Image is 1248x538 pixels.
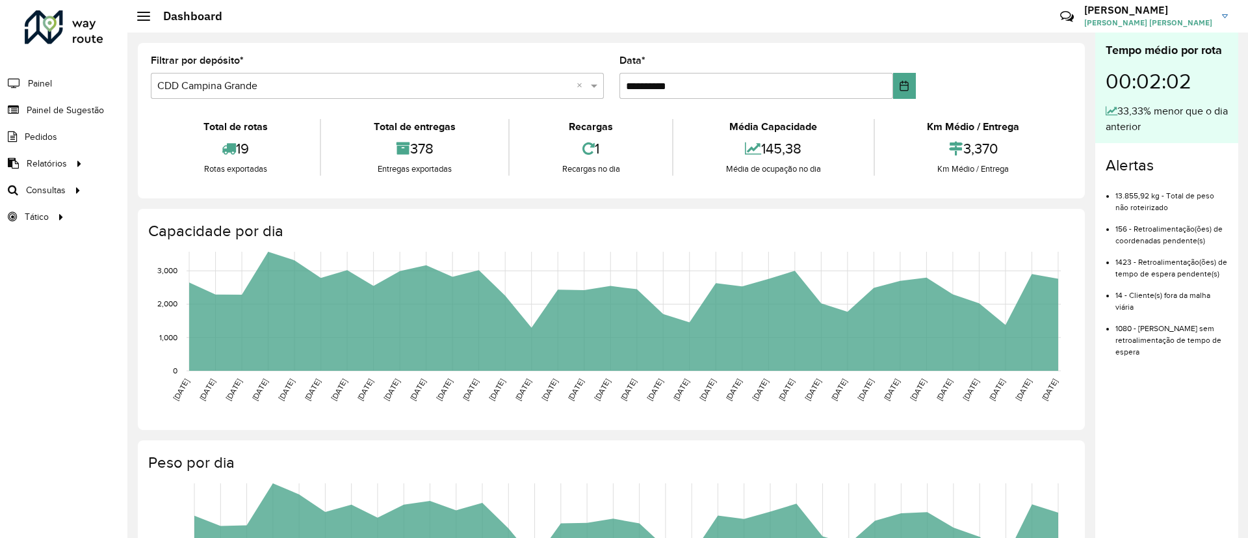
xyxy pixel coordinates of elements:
[25,130,57,144] span: Pedidos
[909,377,928,402] text: [DATE]
[724,377,743,402] text: [DATE]
[28,77,52,90] span: Painel
[1115,247,1228,280] li: 1423 - Retroalimentação(ões) de tempo de espera pendente(s)
[461,377,480,402] text: [DATE]
[435,377,454,402] text: [DATE]
[645,377,664,402] text: [DATE]
[878,163,1069,176] div: Km Médio / Entrega
[677,119,870,135] div: Média Capacidade
[878,119,1069,135] div: Km Médio / Entrega
[157,266,177,275] text: 3,000
[154,163,317,176] div: Rotas exportadas
[698,377,717,402] text: [DATE]
[513,135,669,163] div: 1
[382,377,401,402] text: [DATE]
[154,119,317,135] div: Total de rotas
[303,377,322,402] text: [DATE]
[1084,17,1212,29] span: [PERSON_NAME] [PERSON_NAME]
[148,453,1072,472] h4: Peso por dia
[408,377,427,402] text: [DATE]
[1106,59,1228,103] div: 00:02:02
[1053,3,1081,31] a: Contato Rápido
[1106,42,1228,59] div: Tempo médio por rota
[151,53,244,68] label: Filtrar por depósito
[330,377,348,402] text: [DATE]
[803,377,822,402] text: [DATE]
[150,9,222,23] h2: Dashboard
[677,163,870,176] div: Média de ocupação no dia
[777,377,796,402] text: [DATE]
[148,222,1072,241] h4: Capacidade por dia
[324,119,504,135] div: Total de entregas
[154,135,317,163] div: 19
[1115,180,1228,213] li: 13.855,92 kg - Total de peso não roteirizado
[159,333,177,342] text: 1,000
[27,103,104,117] span: Painel de Sugestão
[935,377,954,402] text: [DATE]
[593,377,612,402] text: [DATE]
[856,377,875,402] text: [DATE]
[987,377,1006,402] text: [DATE]
[277,377,296,402] text: [DATE]
[324,135,504,163] div: 378
[25,210,49,224] span: Tático
[677,135,870,163] div: 145,38
[513,377,532,402] text: [DATE]
[1014,377,1033,402] text: [DATE]
[26,183,66,197] span: Consultas
[1106,103,1228,135] div: 33,33% menor que o dia anterior
[173,366,177,375] text: 0
[250,377,269,402] text: [DATE]
[751,377,770,402] text: [DATE]
[157,300,177,308] text: 2,000
[566,377,585,402] text: [DATE]
[1115,280,1228,313] li: 14 - Cliente(s) fora da malha viária
[1084,4,1212,16] h3: [PERSON_NAME]
[1115,213,1228,247] li: 156 - Retroalimentação(ões) de coordenadas pendente(s)
[671,377,690,402] text: [DATE]
[829,377,848,402] text: [DATE]
[356,377,374,402] text: [DATE]
[882,377,901,402] text: [DATE]
[619,377,638,402] text: [DATE]
[619,53,645,68] label: Data
[224,377,243,402] text: [DATE]
[893,73,916,99] button: Choose Date
[513,163,669,176] div: Recargas no dia
[1115,313,1228,358] li: 1080 - [PERSON_NAME] sem retroalimentação de tempo de espera
[1106,156,1228,175] h4: Alertas
[961,377,980,402] text: [DATE]
[513,119,669,135] div: Recargas
[878,135,1069,163] div: 3,370
[540,377,559,402] text: [DATE]
[172,377,190,402] text: [DATE]
[198,377,216,402] text: [DATE]
[1040,377,1059,402] text: [DATE]
[27,157,67,170] span: Relatórios
[487,377,506,402] text: [DATE]
[324,163,504,176] div: Entregas exportadas
[577,78,588,94] span: Clear all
